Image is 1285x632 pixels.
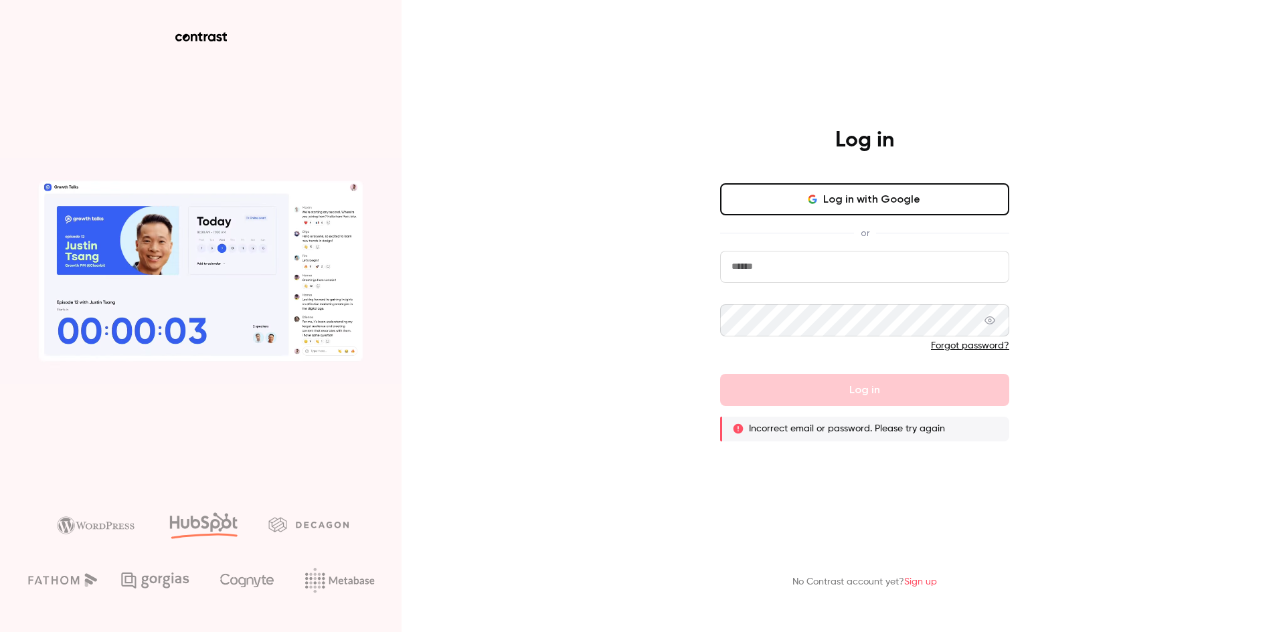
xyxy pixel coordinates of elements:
p: Incorrect email or password. Please try again [749,422,945,435]
a: Forgot password? [931,341,1009,350]
a: Sign up [904,577,937,587]
button: Log in with Google [720,183,1009,215]
p: No Contrast account yet? [792,575,937,589]
img: decagon [268,517,349,532]
span: or [854,226,876,240]
h4: Log in [835,127,894,154]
